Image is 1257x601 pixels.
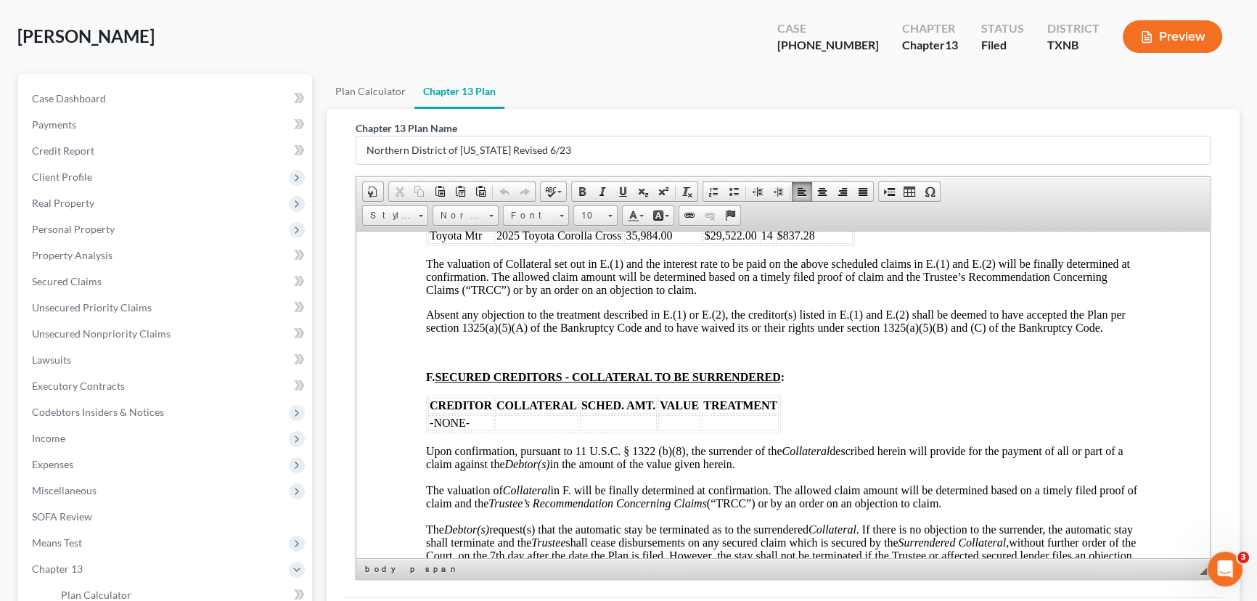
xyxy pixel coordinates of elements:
[902,37,958,54] div: Chapter
[175,305,209,317] em: Trustee
[32,118,76,131] span: Payments
[356,232,1210,558] iframe: Rich Text Editor, document-ckeditor
[356,136,1210,164] input: Enter name...
[225,168,299,180] span: SCHED. AMT.
[407,562,421,576] a: p element
[32,510,92,523] span: SOFA Review
[32,563,83,575] span: Chapter 13
[32,197,94,209] span: Real Property
[613,182,633,201] a: Underline
[20,504,312,530] a: SOFA Review
[623,206,648,225] a: Text Color
[20,86,312,112] a: Case Dashboard
[32,171,92,183] span: Client Profile
[677,182,697,201] a: Remove Format
[17,25,155,46] span: [PERSON_NAME]
[422,562,462,576] a: span element
[32,223,115,235] span: Personal Property
[899,182,920,201] a: Table
[20,138,312,164] a: Credit Report
[981,20,1024,37] div: Status
[470,182,491,201] a: Paste from Word
[414,74,504,109] a: Chapter 13 Plan
[73,185,113,197] span: -NONE-
[356,120,457,136] label: Chapter 13 Plan Name
[430,182,450,201] a: Paste
[452,292,500,304] em: Collateral
[812,182,832,201] a: Center
[409,182,430,201] a: Copy
[347,168,421,180] span: TREATMENT
[148,226,193,239] em: Debtor(s)
[78,139,424,152] u: SECURED CREDITORS - COLLATERAL TO BE SURRENDERED
[679,206,700,225] a: Link
[363,206,414,225] span: Styles
[61,589,131,601] span: Plan Calculator
[20,295,312,321] a: Unsecured Priority Claims
[853,182,873,201] a: Justify
[32,301,152,314] span: Unsecured Priority Claims
[515,182,535,201] a: Redo
[20,242,312,269] a: Property Analysis
[362,562,406,576] a: body element
[70,213,767,239] span: Upon confirmation, pursuant to 11 U.S.C. § 1322 (b)(8), the surrender of the described herein wil...
[327,74,414,109] a: Plan Calculator
[920,182,940,201] a: Insert Special Character
[541,182,566,201] a: Spell Checker
[32,536,82,549] span: Means Test
[1237,552,1249,563] span: 3
[981,37,1024,54] div: Filed
[503,205,569,226] a: Font
[879,182,899,201] a: Insert Page Break for Printing
[73,168,136,180] span: CREDITOR
[70,139,428,152] span: F. :
[362,205,428,226] a: Styles
[572,182,592,201] a: Bold
[32,275,102,287] span: Secured Claims
[748,182,768,201] a: Decrease Indent
[945,38,958,52] span: 13
[70,26,774,65] span: The valuation of Collateral set out in E.(1) and the interest rate to be paid on the above schedu...
[777,20,879,37] div: Case
[720,206,740,225] a: Anchor
[20,112,312,138] a: Payments
[32,484,97,496] span: Miscellaneous
[70,77,769,102] span: Absent any objection to the treatment described in E.(1) or E.(2), the creditor(s) listed in E.(1...
[32,327,171,340] span: Unsecured Nonpriority Claims
[504,206,554,225] span: Font
[32,432,65,444] span: Income
[724,182,744,201] a: Insert/Remove Bulleted List
[648,206,673,225] a: Background Color
[140,168,221,180] span: COLLATERAL
[433,206,484,225] span: Normal
[902,20,958,37] div: Chapter
[450,182,470,201] a: Paste as plain text
[832,182,853,201] a: Align Right
[574,206,603,225] span: 10
[792,182,812,201] a: Align Left
[132,266,351,278] em: Trustee’s Recommendation Concerning Claims
[541,305,652,317] em: Surrendered Collateral,
[147,253,195,265] em: Collateral
[363,182,383,201] a: Document Properties
[633,182,653,201] a: Subscript
[1047,37,1100,54] div: TXNB
[20,269,312,295] a: Secured Claims
[32,406,164,418] span: Codebtors Insiders & Notices
[653,182,673,201] a: Superscript
[20,373,312,399] a: Executory Contracts
[1200,568,1207,575] span: Resize
[32,458,73,470] span: Expenses
[88,292,133,304] em: Debtor(s)
[573,205,618,226] a: 10
[32,144,94,157] span: Credit Report
[777,37,879,54] div: [PHONE_NUMBER]
[32,249,112,261] span: Property Analysis
[20,321,312,347] a: Unsecured Nonpriority Claims
[1123,20,1222,53] button: Preview
[494,182,515,201] a: Undo
[768,182,788,201] a: Increase Indent
[700,206,720,225] a: Unlink
[389,182,409,201] a: Cut
[425,213,473,226] em: Collateral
